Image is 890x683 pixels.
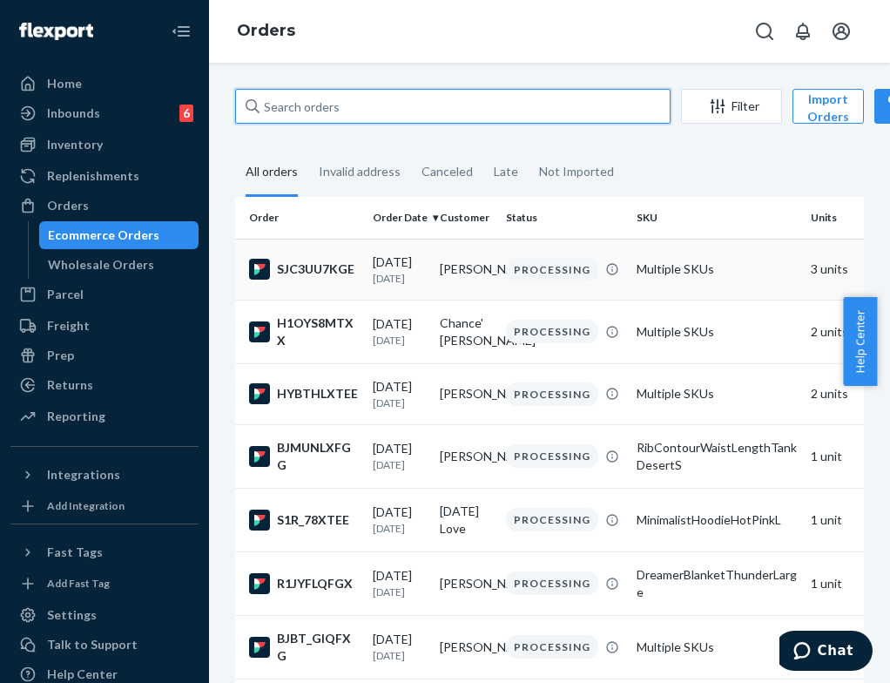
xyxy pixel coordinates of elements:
div: Late [494,149,518,194]
img: Flexport logo [19,23,93,40]
p: [DATE] [373,457,426,472]
td: [PERSON_NAME] [433,239,500,300]
td: Multiple SKUs [630,239,804,300]
a: Orders [10,192,199,220]
div: SJC3UU7KGE [249,259,359,280]
div: 6 [179,105,193,122]
div: PROCESSING [506,320,598,343]
button: Fast Tags [10,538,199,566]
div: Inbounds [47,105,100,122]
p: [DATE] [373,648,426,663]
div: Integrations [47,466,120,484]
div: Help Center [47,666,118,683]
button: Help Center [843,297,877,386]
p: [DATE] [373,585,426,599]
div: Freight [47,317,90,335]
p: [DATE] [373,333,426,348]
td: 2 units [804,363,871,424]
button: Open notifications [785,14,820,49]
td: 1 unit [804,488,871,551]
div: PROCESSING [506,444,598,468]
a: Wholesale Orders [39,251,199,279]
p: [DATE] [373,521,426,536]
a: Prep [10,341,199,369]
button: Open account menu [824,14,859,49]
td: Chance' [PERSON_NAME] [433,300,500,363]
a: Ecommerce Orders [39,221,199,249]
div: MinimalistHoodieHotPinkL [637,511,797,529]
td: Multiple SKUs [630,615,804,679]
div: [DATE] [373,378,426,410]
div: Settings [47,606,97,624]
div: Prep [47,347,74,364]
a: Inbounds6 [10,99,199,127]
div: Canceled [421,149,473,194]
button: Open Search Box [747,14,782,49]
div: S1R_78XTEE [249,510,359,531]
a: Add Fast Tag [10,573,199,594]
a: Returns [10,371,199,399]
button: Filter [681,89,782,124]
td: [PERSON_NAME] [433,424,500,488]
div: Filter [682,98,781,115]
div: RibContourWaistLengthTankDesertS [637,439,797,474]
div: PROCESSING [506,571,598,595]
th: Order Date [366,197,433,239]
td: [PERSON_NAME] [433,551,500,615]
div: Ecommerce Orders [48,227,159,244]
div: PROCESSING [506,508,598,531]
td: 1 unit [804,551,871,615]
button: Close Navigation [164,14,199,49]
div: All orders [246,149,298,197]
a: Inventory [10,131,199,159]
td: 2 units [804,300,871,363]
td: Multiple SKUs [630,363,804,424]
div: Customer [440,210,493,225]
div: [DATE] [373,254,426,286]
iframe: Opens a widget where you can chat to one of our agents [779,631,873,674]
div: PROCESSING [506,258,598,281]
div: HYBTHLXTEE [249,383,359,404]
th: Units [804,197,871,239]
th: Order [235,197,366,239]
div: Fast Tags [47,544,103,561]
a: Replenishments [10,162,199,190]
div: Add Fast Tag [47,576,110,591]
div: DreamerBlanketThunderLarge [637,566,797,601]
th: SKU [630,197,804,239]
div: [DATE] [373,440,426,472]
div: Replenishments [47,167,139,185]
div: [DATE] [373,631,426,663]
div: Invalid address [319,149,401,194]
div: Not Imported [539,149,614,194]
div: Returns [47,376,93,394]
div: PROCESSING [506,382,598,406]
td: [PERSON_NAME] [433,615,500,679]
div: [DATE] [373,504,426,536]
div: R1JYFLQFGX [249,573,359,594]
td: [DATE] Love [433,488,500,551]
td: 2 units [804,615,871,679]
button: Talk to Support [10,631,199,659]
div: Home [47,75,82,92]
a: Add Integration [10,496,199,517]
div: H1OYS8MTXX [249,314,359,349]
div: Add Integration [47,498,125,513]
a: Settings [10,601,199,629]
div: Wholesale Orders [48,256,154,274]
button: Integrations [10,461,199,489]
th: Status [499,197,630,239]
div: Reporting [47,408,105,425]
button: Import Orders [792,89,864,124]
div: Inventory [47,136,103,153]
p: [DATE] [373,396,426,410]
td: [PERSON_NAME] [433,363,500,424]
a: Freight [10,312,199,340]
a: Reporting [10,402,199,430]
a: Orders [237,21,295,40]
div: BJMUNLXFGG [249,439,359,474]
div: [DATE] [373,567,426,599]
a: Home [10,70,199,98]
